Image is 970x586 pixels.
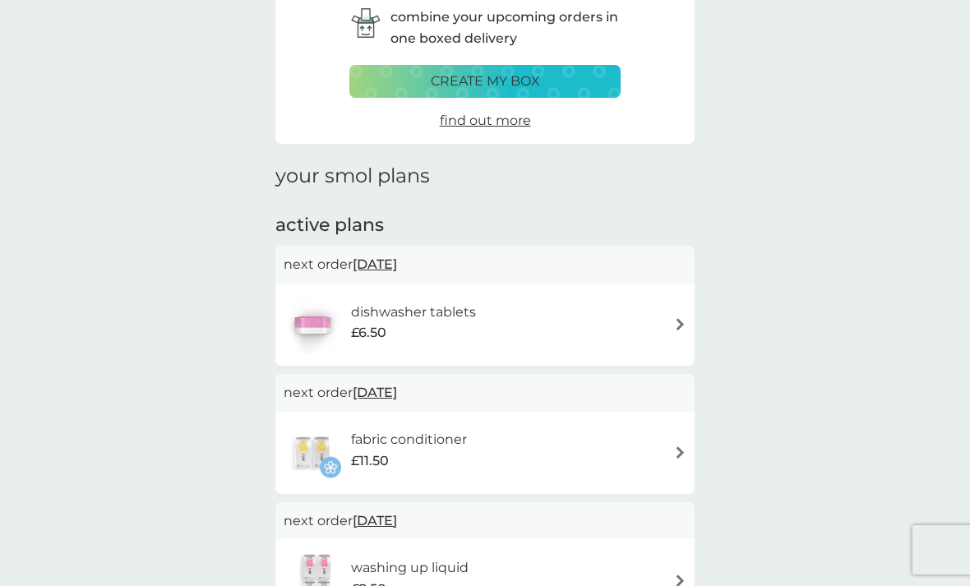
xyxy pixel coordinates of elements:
h1: your smol plans [275,164,695,188]
p: next order [284,254,686,275]
span: £11.50 [351,450,389,472]
span: [DATE] [353,248,397,280]
img: fabric conditioner [284,424,341,482]
p: next order [284,382,686,404]
img: arrow right [674,318,686,330]
span: £6.50 [351,322,386,344]
span: [DATE] [353,376,397,408]
a: find out more [440,110,531,132]
p: create my box [431,71,540,92]
h6: washing up liquid [351,557,469,579]
p: combine your upcoming orders in one boxed delivery [390,7,621,48]
h2: active plans [275,213,695,238]
h6: fabric conditioner [351,429,467,450]
p: next order [284,510,686,532]
span: [DATE] [353,505,397,537]
img: dishwasher tablets [284,296,341,353]
button: create my box [349,65,621,98]
h6: dishwasher tablets [351,302,476,323]
img: arrow right [674,446,686,459]
span: find out more [440,113,531,128]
